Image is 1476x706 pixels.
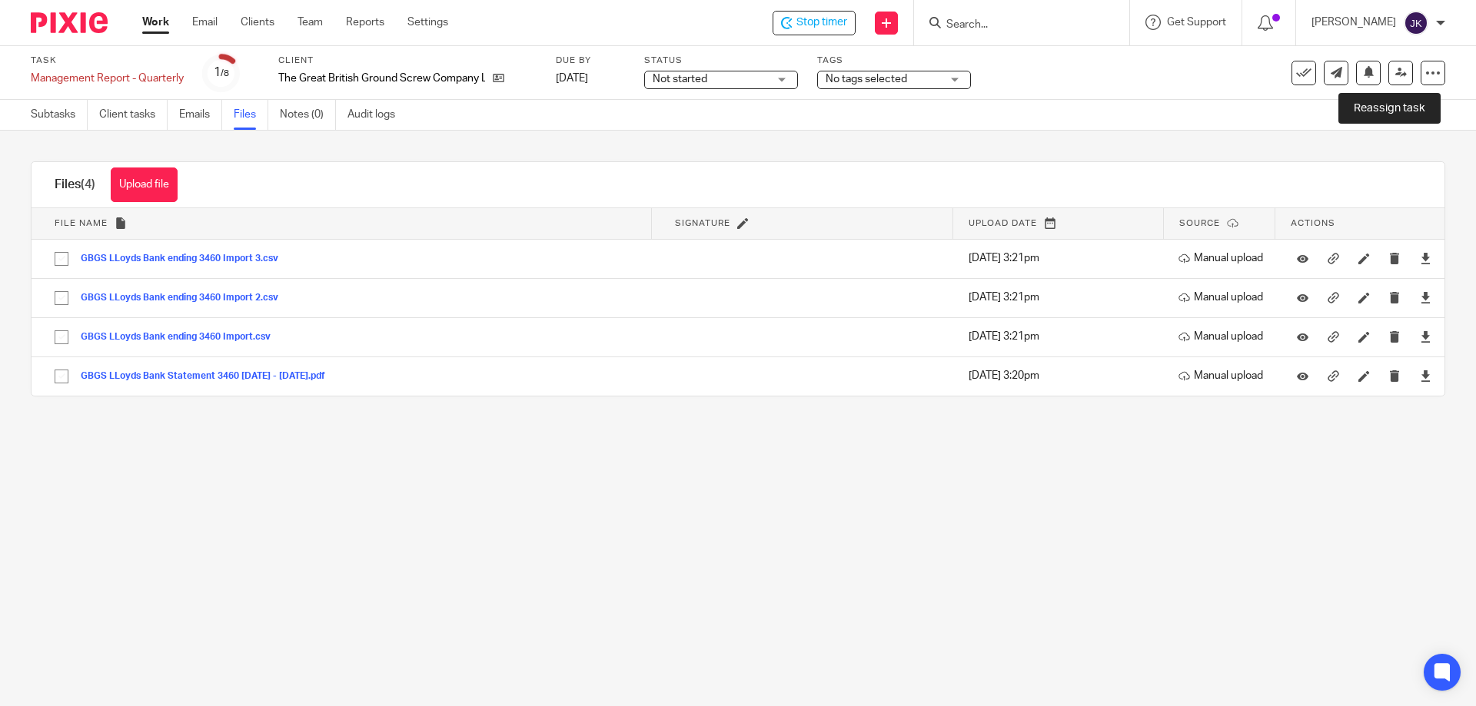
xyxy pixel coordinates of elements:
[31,71,184,86] div: Management Report - Quarterly
[644,55,798,67] label: Status
[1291,219,1335,227] span: Actions
[1404,11,1428,35] img: svg%3E
[221,69,229,78] small: /8
[192,15,218,30] a: Email
[99,100,168,130] a: Client tasks
[1420,250,1431,266] a: Download
[81,332,282,343] button: GBGS LLoyds Bank ending 3460 Import.csv
[1178,290,1268,305] p: Manual upload
[817,55,971,67] label: Tags
[675,219,730,227] span: Signature
[31,12,108,33] img: Pixie
[111,167,178,202] button: Upload file
[1420,329,1431,344] a: Download
[653,74,707,85] span: Not started
[945,18,1083,32] input: Search
[81,371,337,382] button: GBGS LLoyds Bank Statement 3460 [DATE] - [DATE].pdf
[796,15,847,31] span: Stop timer
[47,323,76,352] input: Select
[280,100,336,130] a: Notes (0)
[47,362,76,391] input: Select
[1420,368,1431,383] a: Download
[347,100,407,130] a: Audit logs
[969,329,1155,344] p: [DATE] 3:21pm
[31,55,184,67] label: Task
[81,293,290,303] button: GBGS LLoyds Bank ending 3460 Import 2.csv
[278,55,537,67] label: Client
[47,244,76,273] input: Select
[55,219,108,227] span: File name
[31,100,88,130] a: Subtasks
[407,15,448,30] a: Settings
[241,15,274,30] a: Clients
[1178,329,1268,344] p: Manual upload
[1420,290,1431,305] a: Download
[234,100,268,130] a: Files
[556,73,588,84] span: [DATE]
[142,15,169,30] a: Work
[298,15,323,30] a: Team
[278,71,485,86] p: The Great British Ground Screw Company Limited
[179,100,222,130] a: Emails
[1178,368,1268,383] p: Manual upload
[969,250,1155,266] p: [DATE] 3:21pm
[346,15,384,30] a: Reports
[1179,219,1220,227] span: Source
[969,368,1155,383] p: [DATE] 3:20pm
[81,178,95,191] span: (4)
[1178,250,1268,266] p: Manual upload
[1167,17,1226,28] span: Get Support
[773,11,856,35] div: The Great British Ground Screw Company Limited - Management Report - Quarterly
[1311,15,1396,30] p: [PERSON_NAME]
[969,219,1037,227] span: Upload date
[81,254,290,264] button: GBGS LLoyds Bank ending 3460 Import 3.csv
[55,177,95,193] h1: Files
[556,55,625,67] label: Due by
[826,74,907,85] span: No tags selected
[969,290,1155,305] p: [DATE] 3:21pm
[214,64,229,81] div: 1
[47,283,76,313] input: Select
